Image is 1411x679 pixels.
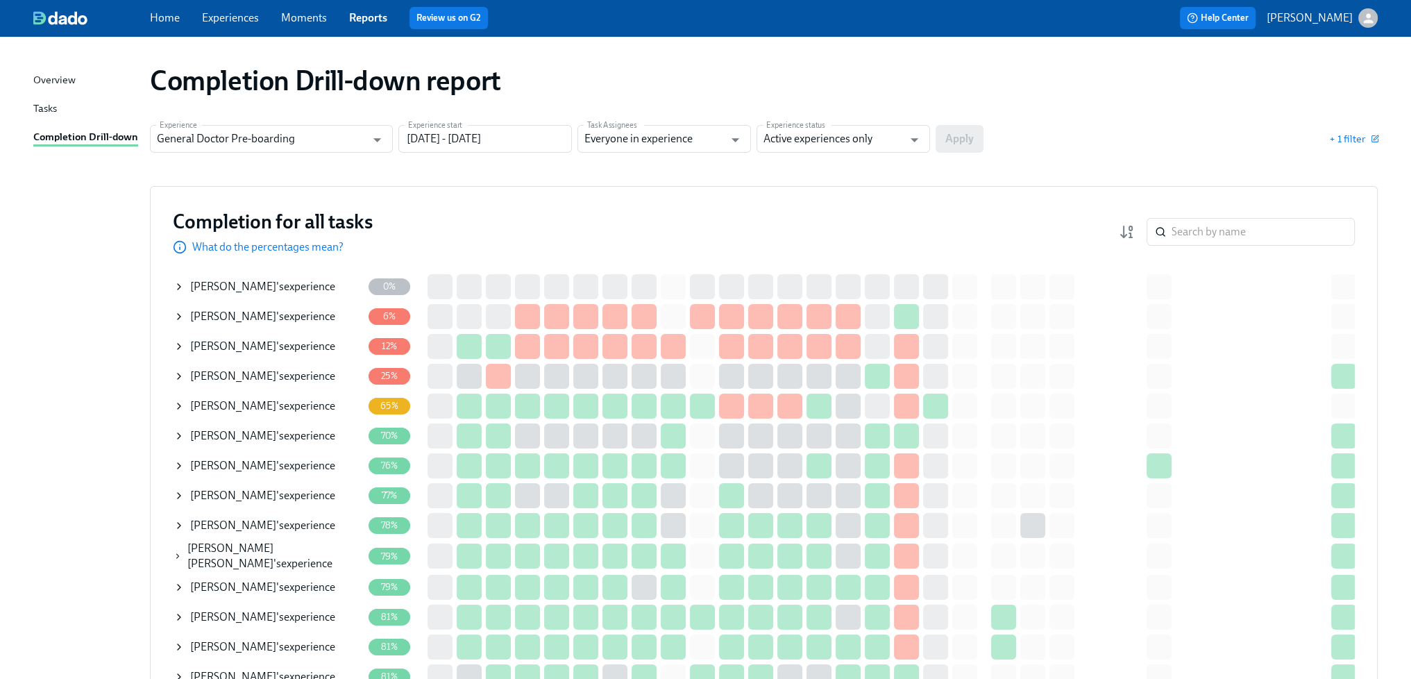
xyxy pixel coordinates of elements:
a: Home [150,11,180,24]
button: Open [366,129,388,151]
div: [PERSON_NAME]'sexperience [174,362,362,390]
button: Help Center [1180,7,1256,29]
span: [PERSON_NAME] [190,459,276,472]
span: 6% [375,311,404,321]
div: 's experience [190,339,335,354]
button: Review us on G2 [409,7,488,29]
span: [PERSON_NAME] [PERSON_NAME] [187,542,273,570]
span: 65% [372,401,407,411]
svg: Completion rate (low to high) [1119,224,1135,240]
div: [PERSON_NAME]'sexperience [174,603,362,631]
span: 76% [373,460,407,471]
div: [PERSON_NAME]'sexperience [174,633,362,661]
button: Open [725,129,746,151]
h3: Completion for all tasks [173,209,373,234]
div: 's experience [190,399,335,414]
div: 's experience [190,580,335,595]
span: 77% [373,490,406,501]
span: [PERSON_NAME] [190,489,276,502]
button: + 1 filter [1329,132,1378,146]
span: [PERSON_NAME] [190,399,276,412]
div: [PERSON_NAME]'sexperience [174,392,362,420]
a: Reports [349,11,387,24]
span: 78% [373,520,407,530]
a: Overview [33,72,139,90]
div: 's experience [190,279,335,294]
a: Review us on G2 [416,11,481,25]
a: Completion Drill-down [33,129,139,146]
span: [PERSON_NAME] [190,369,276,383]
span: 12% [373,341,406,351]
span: 81% [373,612,407,622]
h1: Completion Drill-down report [150,64,501,97]
span: 25% [373,371,406,381]
div: [PERSON_NAME]'sexperience [174,573,362,601]
span: [PERSON_NAME] [190,429,276,442]
input: Search by name [1172,218,1355,246]
button: Open [904,129,925,151]
span: 70% [373,430,407,441]
a: dado [33,11,150,25]
span: [PERSON_NAME] [190,310,276,323]
button: [PERSON_NAME] [1267,8,1378,28]
div: Completion Drill-down [33,129,138,146]
div: 's experience [190,610,335,625]
span: [PERSON_NAME] [190,640,276,653]
div: [PERSON_NAME]'sexperience [174,482,362,510]
p: What do the percentages mean? [192,240,344,255]
div: 's experience [190,518,335,533]
a: Tasks [33,101,139,118]
span: Help Center [1187,11,1249,25]
span: [PERSON_NAME] [190,280,276,293]
span: 0% [375,281,404,292]
span: [PERSON_NAME] [190,580,276,594]
span: 79% [373,551,407,562]
span: 79% [373,582,407,592]
p: [PERSON_NAME] [1267,10,1353,26]
div: 's experience [187,541,362,571]
div: [PERSON_NAME]'sexperience [174,303,362,330]
span: [PERSON_NAME] [190,339,276,353]
div: 's experience [190,369,335,384]
div: [PERSON_NAME]'sexperience [174,273,362,301]
span: 81% [373,642,407,652]
a: Moments [281,11,327,24]
span: [PERSON_NAME] [190,610,276,623]
div: [PERSON_NAME] [PERSON_NAME]'sexperience [174,541,362,571]
div: Overview [33,72,76,90]
div: 's experience [190,488,335,503]
div: 's experience [190,458,335,473]
a: Experiences [202,11,259,24]
div: [PERSON_NAME]'sexperience [174,512,362,539]
div: 's experience [190,309,335,324]
img: dado [33,11,87,25]
div: [PERSON_NAME]'sexperience [174,422,362,450]
div: 's experience [190,639,335,655]
div: 's experience [190,428,335,444]
div: Tasks [33,101,57,118]
div: [PERSON_NAME]'sexperience [174,333,362,360]
div: [PERSON_NAME]'sexperience [174,452,362,480]
span: [PERSON_NAME] [190,519,276,532]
